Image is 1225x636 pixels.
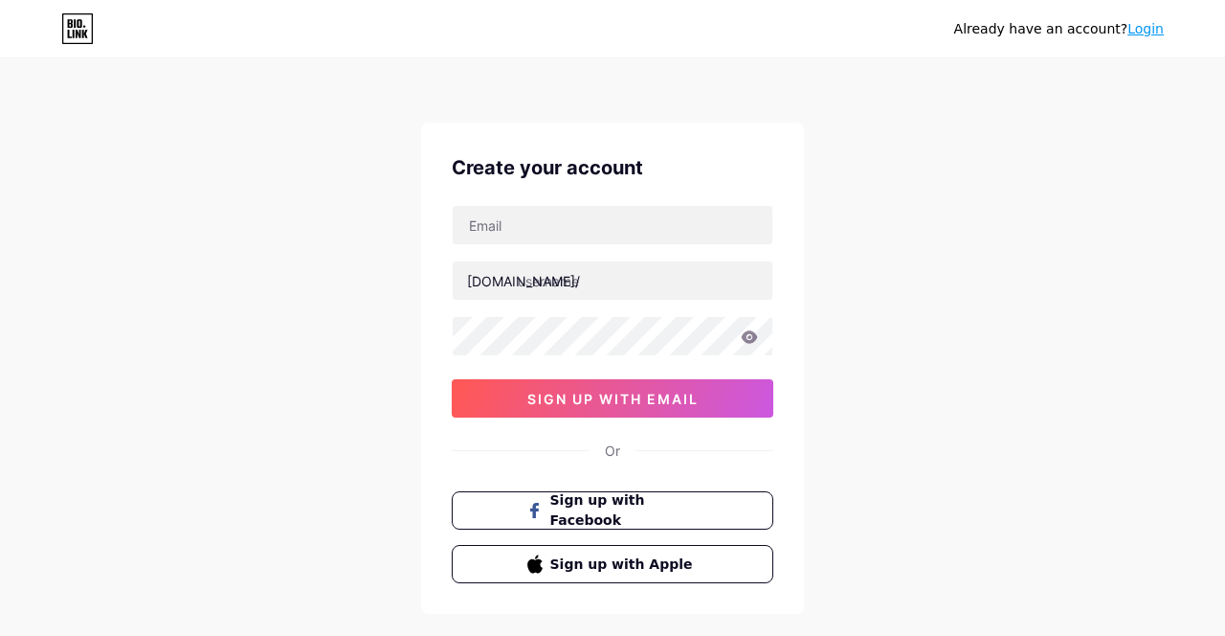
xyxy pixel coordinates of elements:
input: username [453,261,772,300]
a: Login [1127,21,1164,36]
span: sign up with email [527,391,699,407]
div: Or [605,441,620,461]
button: sign up with email [452,379,773,418]
div: Create your account [452,153,773,182]
button: Sign up with Facebook [452,491,773,530]
span: Sign up with Apple [550,555,699,575]
button: Sign up with Apple [452,545,773,583]
div: [DOMAIN_NAME]/ [467,271,580,291]
span: Sign up with Facebook [550,490,699,531]
div: Already have an account? [954,19,1164,39]
input: Email [453,206,772,244]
